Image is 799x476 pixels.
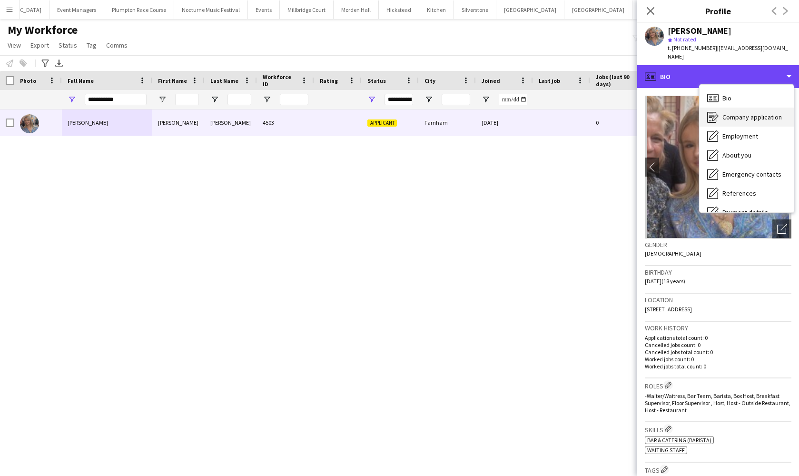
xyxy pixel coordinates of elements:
span: Bar & Catering (Barista) [647,436,711,444]
span: View [8,41,21,50]
p: Worked jobs total count: 0 [645,363,791,370]
div: Employment [700,127,794,146]
h3: Gender [645,240,791,249]
span: Applicant [367,119,397,127]
span: [PERSON_NAME] [68,119,108,126]
a: Comms [102,39,131,51]
span: First Name [158,77,187,84]
span: Comms [106,41,128,50]
div: Emergency contacts [700,165,794,184]
img: Crew avatar or photo [645,96,791,238]
button: Nocturne Music Festival [174,0,248,19]
app-action-btn: Advanced filters [39,58,51,69]
span: City [424,77,435,84]
span: Bio [722,94,731,102]
div: Bio [700,89,794,108]
input: Joined Filter Input [499,94,527,105]
span: Last Name [210,77,238,84]
span: Status [59,41,77,50]
span: My Workforce [8,23,78,37]
a: Export [27,39,53,51]
button: Open Filter Menu [158,95,167,104]
button: Hickstead [379,0,419,19]
div: [PERSON_NAME] [205,109,257,136]
button: British Motor Show [632,0,693,19]
span: Waiting Staff [647,446,685,454]
div: 0 [590,109,652,136]
span: Full Name [68,77,94,84]
span: Last job [539,77,560,84]
span: References [722,189,756,198]
span: | [EMAIL_ADDRESS][DOMAIN_NAME] [668,44,788,60]
h3: Profile [637,5,799,17]
span: [DEMOGRAPHIC_DATA] [645,250,701,257]
button: Kitchen [419,0,454,19]
span: Joined [482,77,500,84]
button: Morden Hall [334,0,379,19]
span: Emergency contacts [722,170,781,178]
div: [PERSON_NAME] [668,27,731,35]
span: Tag [87,41,97,50]
h3: Tags [645,465,791,475]
div: Farnham [419,109,476,136]
button: Open Filter Menu [263,95,271,104]
a: Status [55,39,81,51]
button: Open Filter Menu [367,95,376,104]
div: Bio [637,65,799,88]
span: Rating [320,77,338,84]
button: Events [248,0,280,19]
span: [DATE] (18 years) [645,278,685,285]
button: Millbridge Court [280,0,334,19]
button: Open Filter Menu [482,95,490,104]
span: t. [PHONE_NUMBER] [668,44,717,51]
div: About you [700,146,794,165]
span: Jobs (last 90 days) [596,73,635,88]
p: Applications total count: 0 [645,334,791,341]
button: Plumpton Race Course [104,0,174,19]
input: City Filter Input [442,94,470,105]
span: Status [367,77,386,84]
a: Tag [83,39,100,51]
h3: Birthday [645,268,791,277]
span: Export [30,41,49,50]
input: Last Name Filter Input [227,94,251,105]
p: Worked jobs count: 0 [645,356,791,363]
h3: Skills [645,424,791,434]
span: -Waiter/Waitress, Bar Team, Barista, Box Host, Breakfast Supervisor, Floor Supervisor , Host, Hos... [645,392,790,414]
p: Cancelled jobs total count: 0 [645,348,791,356]
input: First Name Filter Input [175,94,199,105]
button: Event Managers [49,0,104,19]
span: Photo [20,77,36,84]
span: Payment details [722,208,768,217]
button: Silverstone [454,0,496,19]
span: Employment [722,132,758,140]
div: Company application [700,108,794,127]
div: Open photos pop-in [772,219,791,238]
div: 4503 [257,109,314,136]
span: About you [722,151,751,159]
span: Company application [722,113,782,121]
span: Not rated [673,36,696,43]
img: Eloise Amos [20,114,39,133]
p: Cancelled jobs count: 0 [645,341,791,348]
button: [GEOGRAPHIC_DATA] [496,0,564,19]
h3: Location [645,296,791,304]
div: Payment details [700,203,794,222]
button: Open Filter Menu [210,95,219,104]
input: Workforce ID Filter Input [280,94,308,105]
app-action-btn: Export XLSX [53,58,65,69]
span: Workforce ID [263,73,297,88]
button: Open Filter Menu [68,95,76,104]
a: View [4,39,25,51]
div: References [700,184,794,203]
button: Open Filter Menu [424,95,433,104]
input: Full Name Filter Input [85,94,147,105]
div: [DATE] [476,109,533,136]
button: [GEOGRAPHIC_DATA] [564,0,632,19]
span: [STREET_ADDRESS] [645,306,692,313]
div: [PERSON_NAME] [152,109,205,136]
h3: Work history [645,324,791,332]
h3: Roles [645,380,791,390]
